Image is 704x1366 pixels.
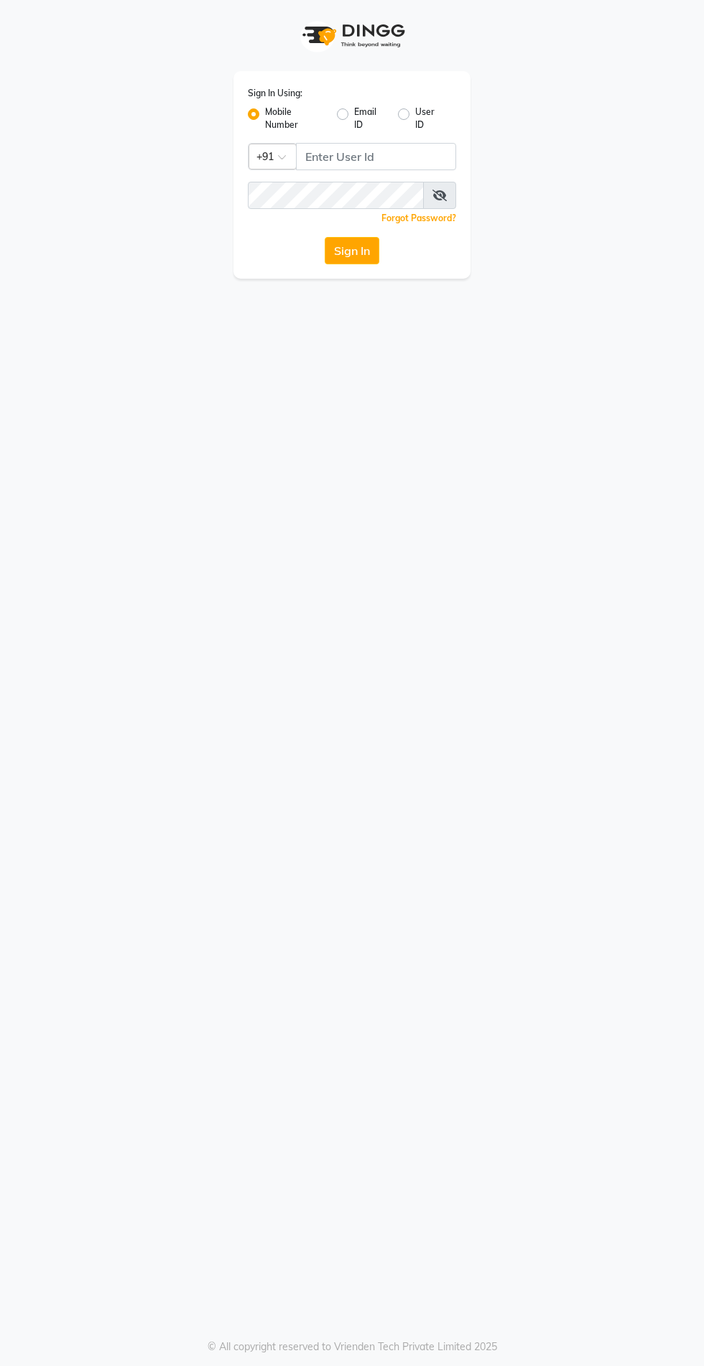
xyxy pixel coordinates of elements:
label: Sign In Using: [248,87,302,100]
input: Username [248,182,424,209]
label: User ID [415,106,445,131]
input: Username [296,143,456,170]
a: Forgot Password? [381,213,456,223]
label: Mobile Number [265,106,325,131]
img: logo1.svg [295,14,409,57]
label: Email ID [354,106,386,131]
button: Sign In [325,237,379,264]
